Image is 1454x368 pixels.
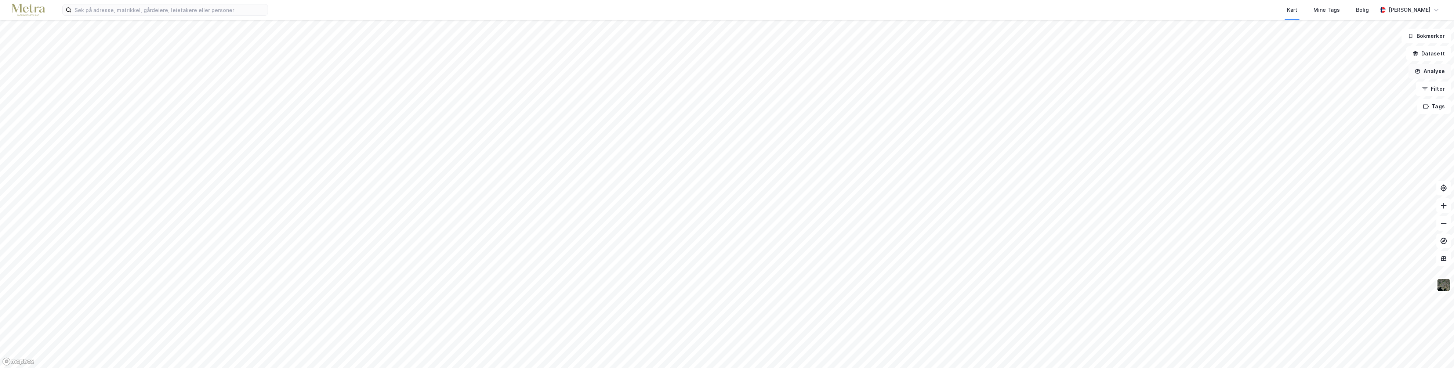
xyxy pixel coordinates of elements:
iframe: Chat Widget [1417,333,1454,368]
button: Bokmerker [1402,29,1451,43]
div: Mine Tags [1313,6,1340,14]
button: Datasett [1406,46,1451,61]
div: Kontrollprogram for chat [1417,333,1454,368]
button: Filter [1416,82,1451,96]
a: Mapbox homepage [2,357,35,366]
button: Tags [1417,99,1451,114]
button: Analyse [1408,64,1451,79]
div: Kart [1287,6,1297,14]
img: metra-logo.256734c3b2bbffee19d4.png [12,4,45,17]
div: Bolig [1356,6,1369,14]
div: [PERSON_NAME] [1389,6,1431,14]
input: Søk på adresse, matrikkel, gårdeiere, leietakere eller personer [72,4,268,15]
img: 9k= [1437,278,1451,292]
